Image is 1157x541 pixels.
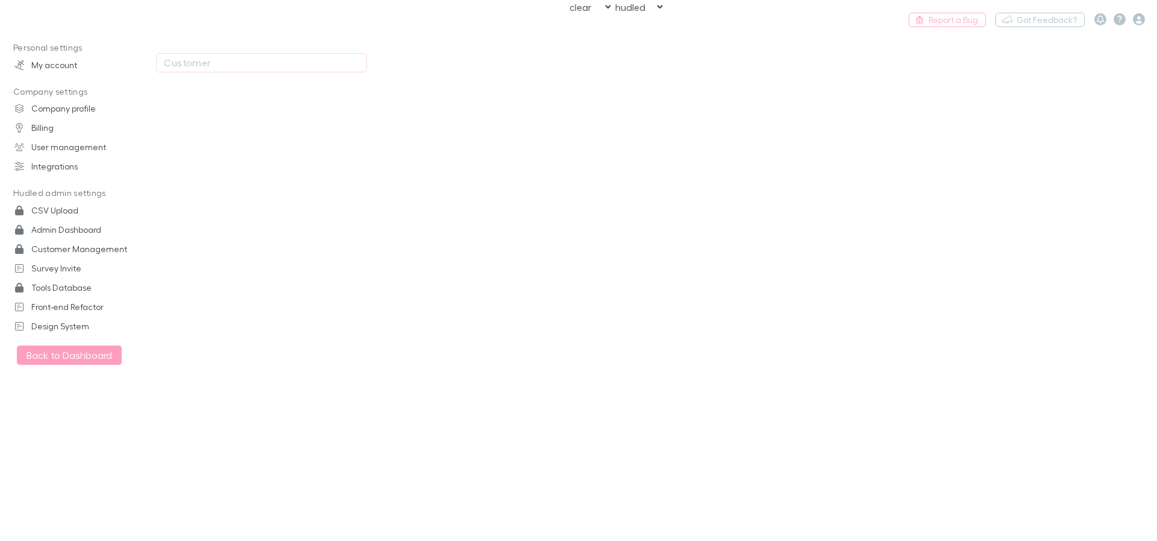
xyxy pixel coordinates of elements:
[2,84,163,100] p: Company settings
[2,239,163,259] a: Customer Management
[2,201,163,220] a: CSV Upload
[2,220,163,239] a: Admin Dashboard
[17,346,122,365] button: Back to Dashboard
[996,13,1085,27] button: Got Feedback?
[2,118,163,138] a: Billing
[164,55,359,70] div: Customer
[2,186,163,201] p: Hudled admin settings
[2,138,163,157] a: User management
[2,99,163,118] a: Company profile
[2,55,163,75] a: My account
[156,53,367,72] button: Customer
[909,13,986,27] a: Report a Bug
[2,157,163,176] a: Integrations
[2,317,163,336] a: Design System
[2,259,163,278] a: Survey Invite
[2,278,163,297] a: Tools Database
[2,40,163,55] p: Personal settings
[2,297,163,317] a: Front-end Refactor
